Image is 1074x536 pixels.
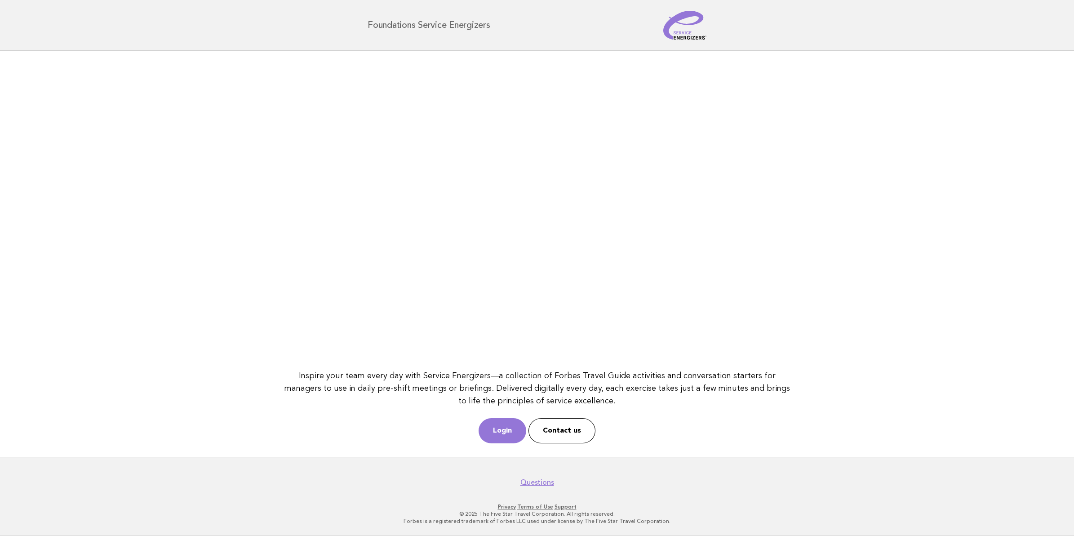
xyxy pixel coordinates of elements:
h1: Foundations Service Energizers [368,21,490,30]
img: Service Energizers [663,11,706,40]
p: Forbes is a registered trademark of Forbes LLC used under license by The Five Star Travel Corpora... [262,518,812,525]
a: Questions [520,478,554,487]
a: Support [555,504,577,510]
p: Inspire your team every day with Service Energizers—a collection of Forbes Travel Guide activitie... [280,370,795,407]
p: · · [262,503,812,510]
a: Privacy [498,504,516,510]
a: Contact us [528,418,595,443]
iframe: YouTube video player [280,64,795,354]
p: © 2025 The Five Star Travel Corporation. All rights reserved. [262,510,812,518]
a: Login [479,418,526,443]
a: Terms of Use [517,504,553,510]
